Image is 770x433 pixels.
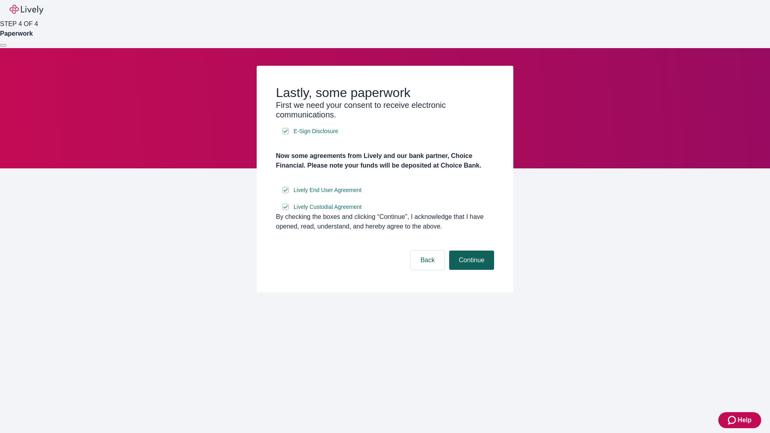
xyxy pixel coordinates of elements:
span: Lively End User Agreement [294,186,362,194]
button: Back [411,251,444,270]
span: Lively Custodial Agreement [294,203,362,211]
h3: First we need your consent to receive electronic communications. [276,100,494,119]
a: e-sign disclosure document [292,185,363,195]
div: By checking the boxes and clicking “Continue", I acknowledge that I have opened, read, understand... [276,212,494,231]
button: Zendesk support iconHelp [718,412,761,428]
a: e-sign disclosure document [292,126,340,136]
button: Continue [449,251,494,270]
a: e-sign disclosure document [292,202,363,212]
span: Help [738,415,752,425]
span: E-Sign Disclosure [294,127,338,136]
img: Lively [10,5,43,14]
h2: Lastly, some paperwork [276,85,494,100]
h4: Now some agreements from Lively and our bank partner, Choice Financial. Please note your funds wi... [276,151,494,170]
svg: Zendesk support icon [728,415,738,425]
